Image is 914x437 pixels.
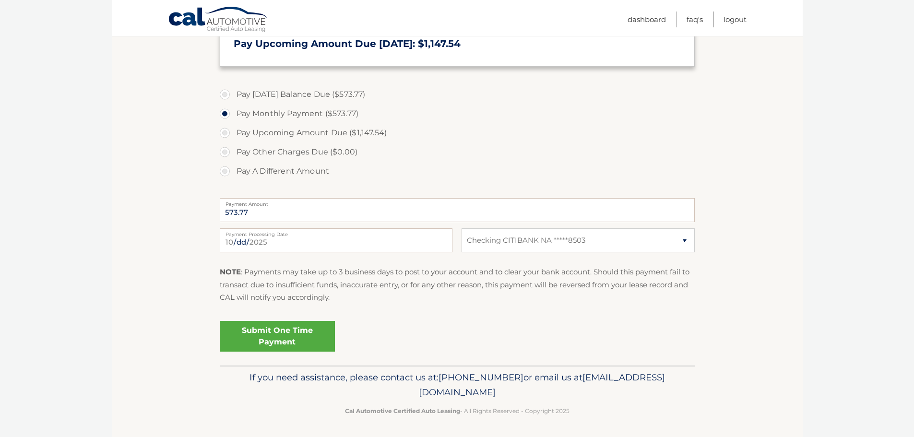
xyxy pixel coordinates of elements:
input: Payment Amount [220,198,695,222]
a: Logout [724,12,747,27]
strong: NOTE [220,267,241,276]
label: Pay [DATE] Balance Due ($573.77) [220,85,695,104]
a: FAQ's [687,12,703,27]
label: Pay Monthly Payment ($573.77) [220,104,695,123]
label: Payment Processing Date [220,228,452,236]
label: Pay Upcoming Amount Due ($1,147.54) [220,123,695,142]
a: Submit One Time Payment [220,321,335,352]
span: [PHONE_NUMBER] [439,372,523,383]
label: Pay Other Charges Due ($0.00) [220,142,695,162]
p: : Payments may take up to 3 business days to post to your account and to clear your bank account.... [220,266,695,304]
p: - All Rights Reserved - Copyright 2025 [226,406,688,416]
a: Cal Automotive [168,6,269,34]
a: Dashboard [628,12,666,27]
h3: Pay Upcoming Amount Due [DATE]: $1,147.54 [234,38,681,50]
strong: Cal Automotive Certified Auto Leasing [345,407,460,414]
p: If you need assistance, please contact us at: or email us at [226,370,688,401]
label: Payment Amount [220,198,695,206]
input: Payment Date [220,228,452,252]
label: Pay A Different Amount [220,162,695,181]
